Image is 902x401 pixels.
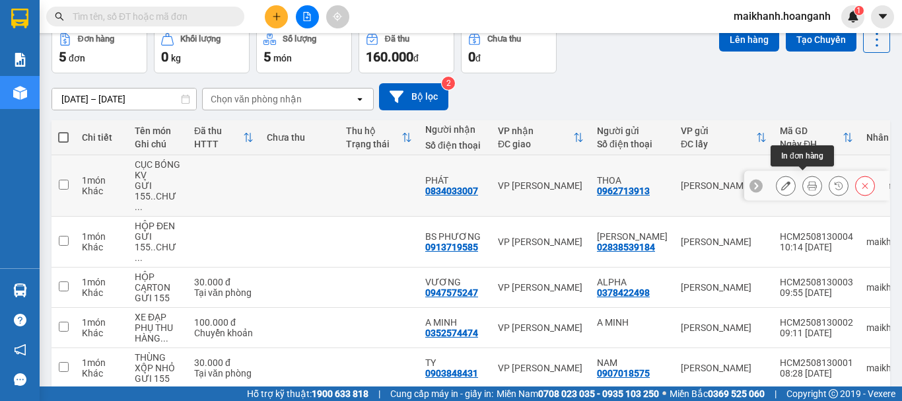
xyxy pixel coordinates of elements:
[366,49,413,65] span: 160.000
[135,180,181,212] div: GỬI 155..CHƯA CƯỚC PR THU 30 BỂ KO ĐỀN
[302,12,312,21] span: file-add
[82,132,121,143] div: Chi tiết
[597,277,668,287] div: ALPHA
[425,277,485,287] div: VƯƠNG
[780,328,853,338] div: 09:11 [DATE]
[135,322,181,344] div: PHỤ THU HÀNG THEO KC CHUYẾN 12H00
[272,12,281,21] span: plus
[11,9,28,28] img: logo-vxr
[194,317,254,328] div: 100.000 đ
[14,314,26,326] span: question-circle
[425,287,478,298] div: 0947575247
[425,357,485,368] div: TY
[194,357,254,368] div: 30.000 đ
[854,6,864,15] sup: 1
[194,328,254,338] div: Chuyển khoản
[283,34,316,44] div: Số lượng
[135,139,181,149] div: Ghi chú
[425,328,478,338] div: 0352574474
[161,49,168,65] span: 0
[135,272,181,293] div: HỘP CARTON
[847,11,859,22] img: icon-new-feature
[82,175,121,186] div: 1 món
[681,237,767,247] div: [PERSON_NAME]
[780,317,853,328] div: HCM2508130002
[681,322,767,333] div: [PERSON_NAME]
[135,221,181,231] div: HỘP ĐEN
[670,386,765,401] span: Miền Bắc
[359,26,454,73] button: Đã thu160.000đ
[877,11,889,22] span: caret-down
[597,242,655,252] div: 02838539184
[775,386,777,401] span: |
[597,139,668,149] div: Số điện thoại
[55,12,64,21] span: search
[475,53,481,63] span: đ
[425,317,485,328] div: A MINH
[856,6,861,15] span: 1
[135,373,181,384] div: GỬI 155
[267,132,333,143] div: Chưa thu
[780,277,853,287] div: HCM2508130003
[674,120,773,155] th: Toggle SortBy
[468,49,475,65] span: 0
[346,126,401,136] div: Thu hộ
[82,231,121,242] div: 1 món
[491,120,590,155] th: Toggle SortBy
[681,363,767,373] div: [PERSON_NAME]
[135,252,143,263] span: ...
[829,389,838,398] span: copyright
[780,231,853,242] div: HCM2508130004
[597,357,668,368] div: NAM
[487,34,521,44] div: Chưa thu
[378,386,380,401] span: |
[723,8,841,24] span: maikhanh.hoanganh
[194,139,243,149] div: HTTT
[135,293,181,303] div: GỬI 155
[871,5,894,28] button: caret-down
[326,5,349,28] button: aim
[82,287,121,298] div: Khác
[135,312,181,322] div: XE ĐẠP
[719,28,779,52] button: Lên hàng
[82,328,121,338] div: Khác
[273,53,292,63] span: món
[135,231,181,263] div: GỬI 155..CHƯA CƯỚC PR THU 30
[188,120,260,155] th: Toggle SortBy
[681,126,756,136] div: VP gửi
[498,322,584,333] div: VP [PERSON_NAME]
[597,368,650,379] div: 0907018575
[780,242,853,252] div: 10:14 [DATE]
[265,5,288,28] button: plus
[339,120,419,155] th: Toggle SortBy
[379,83,448,110] button: Bộ lọc
[78,34,114,44] div: Đơn hàng
[780,368,853,379] div: 08:28 [DATE]
[82,317,121,328] div: 1 món
[82,242,121,252] div: Khác
[263,49,271,65] span: 5
[681,180,767,191] div: [PERSON_NAME]
[82,368,121,379] div: Khác
[194,126,243,136] div: Đã thu
[385,34,409,44] div: Đã thu
[780,357,853,368] div: HCM2508130001
[780,126,843,136] div: Mã GD
[597,231,668,242] div: TRẦN TRUNG
[52,26,147,73] button: Đơn hàng5đơn
[425,186,478,196] div: 0834033007
[14,373,26,386] span: message
[211,92,302,106] div: Chọn văn phòng nhận
[662,391,666,396] span: ⚪️
[786,28,856,52] button: Tạo Chuyến
[498,282,584,293] div: VP [PERSON_NAME]
[160,333,168,344] span: ...
[597,126,668,136] div: Người gửi
[13,53,27,67] img: solution-icon
[135,126,181,136] div: Tên món
[135,201,143,212] span: ...
[52,89,196,110] input: Select a date range.
[498,126,573,136] div: VP nhận
[538,388,659,399] strong: 0708 023 035 - 0935 103 250
[597,287,650,298] div: 0378422498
